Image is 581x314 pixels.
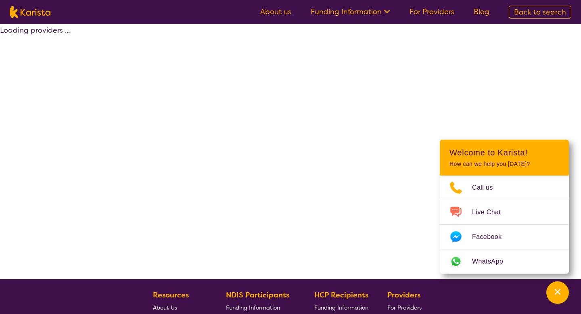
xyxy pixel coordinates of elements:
b: Providers [387,290,420,300]
span: Funding Information [226,304,280,311]
div: Channel Menu [440,140,569,274]
h2: Welcome to Karista! [449,148,559,157]
span: WhatsApp [472,255,513,268]
span: About Us [153,304,177,311]
p: How can we help you [DATE]? [449,161,559,167]
a: Funding Information [314,301,368,314]
a: Funding Information [311,7,390,17]
b: Resources [153,290,189,300]
a: About Us [153,301,207,314]
span: Facebook [472,231,511,243]
span: Back to search [514,7,566,17]
b: NDIS Participants [226,290,289,300]
ul: Choose channel [440,176,569,274]
span: Funding Information [314,304,368,311]
a: Funding Information [226,301,295,314]
span: Call us [472,182,503,194]
a: Web link opens in a new tab. [440,249,569,274]
a: For Providers [410,7,454,17]
b: HCP Recipients [314,290,368,300]
a: Blog [474,7,489,17]
button: Channel Menu [546,281,569,304]
a: About us [260,7,291,17]
a: Back to search [509,6,571,19]
span: For Providers [387,304,422,311]
a: For Providers [387,301,425,314]
span: Live Chat [472,206,510,218]
img: Karista logo [10,6,50,18]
